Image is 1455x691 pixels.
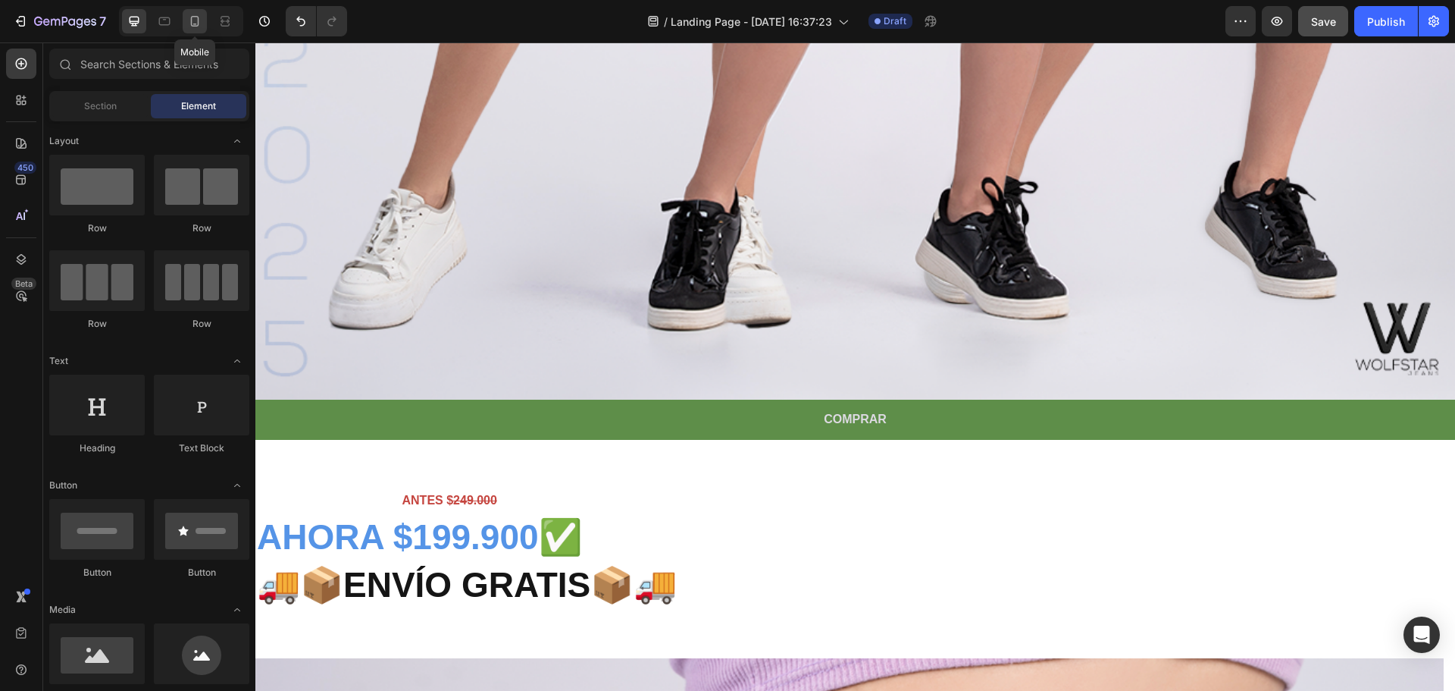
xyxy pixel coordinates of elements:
[1311,15,1336,28] span: Save
[154,221,249,235] div: Row
[49,479,77,492] span: Button
[225,598,249,622] span: Toggle open
[147,451,199,464] strong: ANTES $
[225,349,249,373] span: Toggle open
[49,603,76,617] span: Media
[99,12,106,30] p: 7
[671,14,832,30] span: Landing Page - [DATE] 16:37:23
[49,221,145,235] div: Row
[154,566,249,579] div: Button
[49,134,79,148] span: Layout
[14,162,36,174] div: 450
[1354,6,1418,36] button: Publish
[664,14,668,30] span: /
[1403,617,1440,653] div: Open Intercom Messenger
[154,441,249,455] div: Text Block
[568,366,631,388] p: COMPRAR
[49,441,145,455] div: Heading
[198,451,242,464] strong: 249.000
[2,475,327,514] strong: AHORA $199.900✅
[225,473,249,498] span: Toggle open
[6,6,113,36] button: 7
[286,6,347,36] div: Undo/Redo
[49,566,145,579] div: Button
[181,99,216,113] span: Element
[84,99,117,113] span: Section
[49,354,68,368] span: Text
[11,278,36,290] div: Beta
[49,49,249,79] input: Search Sections & Elements
[255,42,1455,691] iframe: Design area
[884,14,906,28] span: Draft
[225,129,249,153] span: Toggle open
[49,317,145,331] div: Row
[2,523,421,562] strong: 🚚📦ENVÍO GRATIS📦🚚
[154,317,249,331] div: Row
[1298,6,1348,36] button: Save
[1367,14,1405,30] div: Publish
